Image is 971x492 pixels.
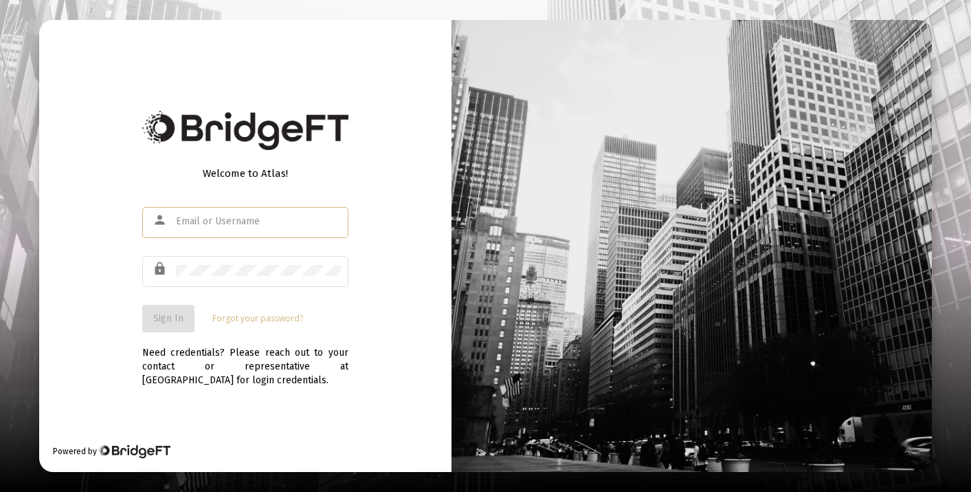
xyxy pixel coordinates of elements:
div: Need credentials? Please reach out to your contact or representative at [GEOGRAPHIC_DATA] for log... [142,332,348,387]
button: Sign In [142,305,194,332]
a: Forgot your password? [212,312,303,325]
span: Sign In [153,312,183,324]
mat-icon: person [153,212,169,228]
img: Bridge Financial Technology Logo [142,111,348,150]
div: Welcome to Atlas! [142,167,348,180]
input: Email or Username [176,216,341,227]
div: Powered by [53,445,170,458]
mat-icon: lock [153,261,169,277]
img: Bridge Financial Technology Logo [98,445,170,458]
